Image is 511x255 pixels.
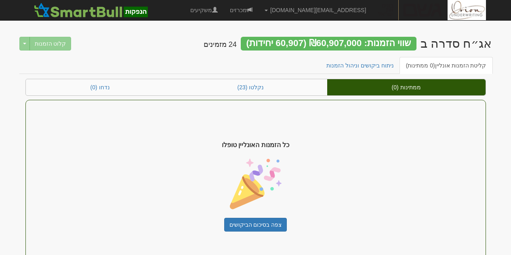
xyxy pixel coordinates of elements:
img: confetti [230,158,282,210]
a: קליטת הזמנות אונליין(0 ממתינות) [400,57,493,74]
span: כל הזמנות האונליין טופלו [222,141,289,150]
a: נקלטו (23) [175,79,327,95]
a: צפה בסיכום הביקושים [224,218,287,232]
a: ניתוח ביקושים וניהול הזמנות [320,57,400,74]
h4: 24 מזמינים [204,41,237,49]
a: ממתינות (0) [327,79,486,95]
a: נדחו (0) [26,79,175,95]
img: SmartBull Logo [32,2,150,18]
div: גשם למשתכן בע"מ - אג״ח (סדרה ב) - הנפקה לציבור [421,37,492,50]
div: שווי הזמנות: ₪60,907,000 (60,907 יחידות) [241,37,416,51]
span: (0 ממתינות) [406,62,435,69]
